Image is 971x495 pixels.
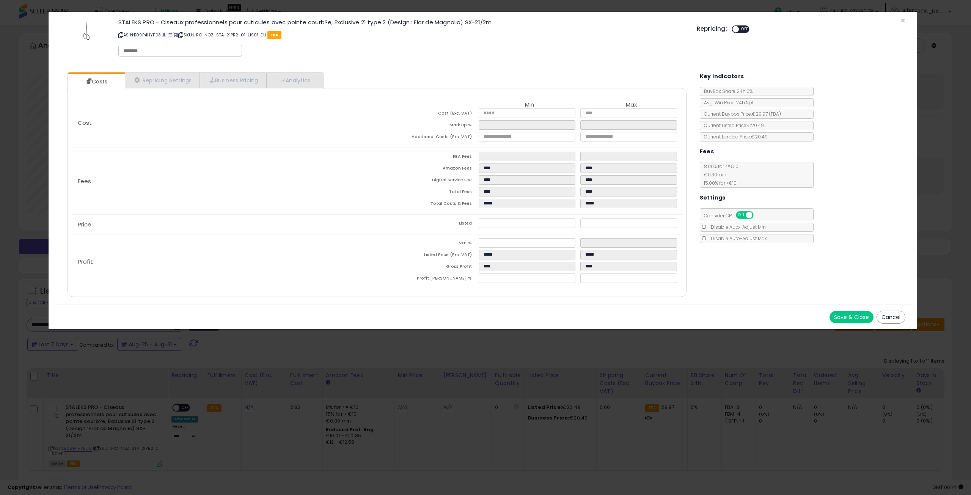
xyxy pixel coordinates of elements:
[700,72,744,81] h5: Key Indicators
[72,120,377,126] p: Cost
[72,259,377,265] p: Profit
[377,262,479,273] td: Gross Profit
[700,171,726,178] span: €0.30 min
[700,134,768,140] span: Current Landed Price: €20.49
[377,250,479,262] td: Listed Price (Exc. VAT)
[700,99,754,106] span: Avg. Win Price 24h: N/A
[700,193,726,203] h5: Settings
[72,178,377,184] p: Fees
[707,224,766,230] span: Disable Auto-Adjust Min
[377,187,479,199] td: Total Fees
[900,15,905,26] span: ×
[700,212,764,219] span: Consider CPT:
[877,311,905,324] button: Cancel
[118,19,685,25] h3: STALEKS PRO - Ciseaux professionnels pour cuticules avec pointe courb?e, Exclusive 21 type 2 (Des...
[118,29,685,41] p: ASIN: B09P4HYFD8 | SKU: URO-NOZ-STA-21PR2-01-LIS01-EU
[377,238,479,250] td: Vat %
[125,72,200,88] a: Repricing Settings
[700,180,737,186] span: 15.00 % for > €10
[377,163,479,175] td: Amazon Fees
[737,212,746,218] span: ON
[377,218,479,230] td: Listed
[707,235,767,242] span: Disable Auto-Adjust Max
[377,152,479,163] td: FBA Fees
[700,88,753,94] span: BuyBox Share 24h: 0%
[700,111,781,117] span: Current Buybox Price:
[739,26,751,33] span: OFF
[377,273,479,285] td: Profit [PERSON_NAME] %
[75,19,98,42] img: 216pm0wl+hL._SL60_.jpg
[769,111,781,117] span: ( FBA )
[697,26,727,32] h5: Repricing:
[830,311,874,323] button: Save & Close
[267,31,281,39] span: FBA
[700,122,764,129] span: Current Listed Price: €20.49
[162,32,166,38] a: BuyBox page
[752,111,781,117] span: €29.97
[72,222,377,228] p: Price
[377,175,479,187] td: Digital Service Fee
[68,74,124,89] a: Costs
[479,102,580,108] th: Min
[700,163,738,186] span: 8.00 % for <= €10
[377,199,479,211] td: Total Costs & Fees
[377,120,479,132] td: Mark up %
[200,72,266,88] a: Business Pricing
[266,72,322,88] a: Analytics
[752,212,764,218] span: OFF
[173,32,177,38] a: Your listing only
[377,132,479,144] td: Additional Costs (Exc. VAT)
[377,108,479,120] td: Cost (Exc. VAT)
[168,32,172,38] a: All offer listings
[700,147,714,156] h5: Fees
[580,102,682,108] th: Max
